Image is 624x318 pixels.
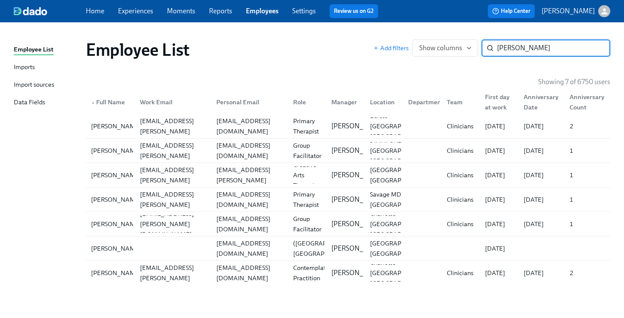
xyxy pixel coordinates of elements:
[367,257,436,288] div: Charlotte [GEOGRAPHIC_DATA] [GEOGRAPHIC_DATA]
[213,154,286,196] div: [PERSON_NAME][EMAIL_ADDRESS][PERSON_NAME][DOMAIN_NAME]
[331,121,385,131] p: [PERSON_NAME]
[213,140,286,161] div: [EMAIL_ADDRESS][DOMAIN_NAME]
[88,194,145,205] div: [PERSON_NAME]
[213,263,286,283] div: [EMAIL_ADDRESS][DOMAIN_NAME]
[209,7,232,15] a: Reports
[443,145,479,156] div: Clinicians
[373,44,409,52] button: Add filters
[86,114,610,139] a: [PERSON_NAME][PERSON_NAME][EMAIL_ADDRESS][PERSON_NAME][DOMAIN_NAME][EMAIL_ADDRESS][DOMAIN_NAME]Pr...
[367,135,436,166] div: STAMFORD [GEOGRAPHIC_DATA] [GEOGRAPHIC_DATA]
[566,268,609,278] div: 2
[520,194,563,205] div: [DATE]
[290,263,337,283] div: Contemplative Practition
[290,189,325,210] div: Primary Therapist
[86,163,610,188] a: [PERSON_NAME][PERSON_NAME][EMAIL_ADDRESS][PERSON_NAME][DOMAIN_NAME][PERSON_NAME][EMAIL_ADDRESS][P...
[566,170,609,180] div: 1
[213,116,286,136] div: [EMAIL_ADDRESS][DOMAIN_NAME]
[412,39,478,57] button: Show columns
[482,121,517,131] div: [DATE]
[86,236,610,260] div: [PERSON_NAME][EMAIL_ADDRESS][DOMAIN_NAME]Outreach Manager ([GEOGRAPHIC_DATA], [GEOGRAPHIC_DATA][P...
[88,170,145,180] div: [PERSON_NAME]
[566,194,609,205] div: 1
[14,62,35,73] div: Imports
[88,94,133,111] div: ▲Full Name
[331,146,385,155] p: [PERSON_NAME]
[136,252,209,294] div: [PERSON_NAME][EMAIL_ADDRESS][PERSON_NAME][DOMAIN_NAME]
[209,94,286,111] div: Personal Email
[14,97,45,108] div: Data Fields
[363,94,402,111] div: Location
[443,170,479,180] div: Clinicians
[331,170,385,180] p: [PERSON_NAME]
[86,236,610,261] a: [PERSON_NAME][EMAIL_ADDRESS][DOMAIN_NAME]Outreach Manager ([GEOGRAPHIC_DATA], [GEOGRAPHIC_DATA][P...
[478,94,517,111] div: First day at work
[566,219,609,229] div: 1
[367,189,436,210] div: Savage MD [GEOGRAPHIC_DATA]
[136,97,209,107] div: Work Email
[497,39,610,57] input: Search by name
[86,188,610,212] div: [PERSON_NAME][PERSON_NAME][EMAIL_ADDRESS][PERSON_NAME][DOMAIN_NAME][EMAIL_ADDRESS][DOMAIN_NAME]Pr...
[331,195,385,204] p: [PERSON_NAME]
[440,94,479,111] div: Team
[482,92,517,112] div: First day at work
[488,4,535,18] button: Help Center
[292,7,316,15] a: Settings
[443,194,479,205] div: Clinicians
[367,97,402,107] div: Location
[86,7,104,15] a: Home
[482,145,517,156] div: [DATE]
[443,219,479,229] div: Clinicians
[136,106,209,147] div: [PERSON_NAME][EMAIL_ADDRESS][PERSON_NAME][DOMAIN_NAME]
[88,145,145,156] div: [PERSON_NAME]
[330,4,378,18] button: Review us on G2
[405,97,447,107] div: Department
[86,139,610,163] a: [PERSON_NAME][PERSON_NAME][EMAIL_ADDRESS][PERSON_NAME][DOMAIN_NAME][EMAIL_ADDRESS][DOMAIN_NAME]Gr...
[14,7,47,15] img: dado
[14,45,79,55] a: Employee List
[86,114,610,138] div: [PERSON_NAME][PERSON_NAME][EMAIL_ADDRESS][PERSON_NAME][DOMAIN_NAME][EMAIL_ADDRESS][DOMAIN_NAME]Pr...
[566,121,609,131] div: 2
[538,77,610,87] p: Showing 7 of 6750 users
[367,238,438,259] div: [GEOGRAPHIC_DATA], [GEOGRAPHIC_DATA]
[331,219,385,229] p: [PERSON_NAME]
[88,219,145,229] div: [PERSON_NAME]
[334,7,374,15] a: Review us on G2
[86,212,610,236] a: [PERSON_NAME][EMAIL_ADDRESS][PERSON_NAME][DOMAIN_NAME][EMAIL_ADDRESS][DOMAIN_NAME]Group Facilitat...
[401,94,440,111] div: Department
[419,44,471,52] span: Show columns
[520,170,563,180] div: [DATE]
[566,145,609,156] div: 1
[482,219,517,229] div: [DATE]
[290,97,325,107] div: Role
[367,165,436,185] div: [GEOGRAPHIC_DATA] [GEOGRAPHIC_DATA]
[331,268,385,278] p: [PERSON_NAME]
[517,94,563,111] div: Anniversary Date
[290,160,325,191] div: Creative Arts Therapist
[88,268,145,278] div: [PERSON_NAME]
[290,228,363,269] div: Outreach Manager ([GEOGRAPHIC_DATA], [GEOGRAPHIC_DATA][PERSON_NAME])
[167,7,195,15] a: Moments
[331,244,385,253] p: [PERSON_NAME]
[88,121,145,131] div: [PERSON_NAME]
[213,189,286,210] div: [EMAIL_ADDRESS][DOMAIN_NAME]
[367,209,436,239] div: Charlotte [GEOGRAPHIC_DATA] [GEOGRAPHIC_DATA]
[88,97,133,107] div: Full Name
[91,100,95,105] span: ▲
[136,154,209,196] div: [PERSON_NAME][EMAIL_ADDRESS][PERSON_NAME][DOMAIN_NAME]
[492,7,530,15] span: Help Center
[482,243,517,254] div: [DATE]
[328,97,363,107] div: Manager
[14,45,54,55] div: Employee List
[14,62,79,73] a: Imports
[136,179,209,220] div: [PERSON_NAME][EMAIL_ADDRESS][PERSON_NAME][DOMAIN_NAME]
[136,209,209,239] div: [EMAIL_ADDRESS][PERSON_NAME][DOMAIN_NAME]
[324,94,363,111] div: Manager
[14,80,79,91] a: Import sources
[14,97,79,108] a: Data Fields
[133,94,209,111] div: Work Email
[246,7,279,15] a: Employees
[213,97,286,107] div: Personal Email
